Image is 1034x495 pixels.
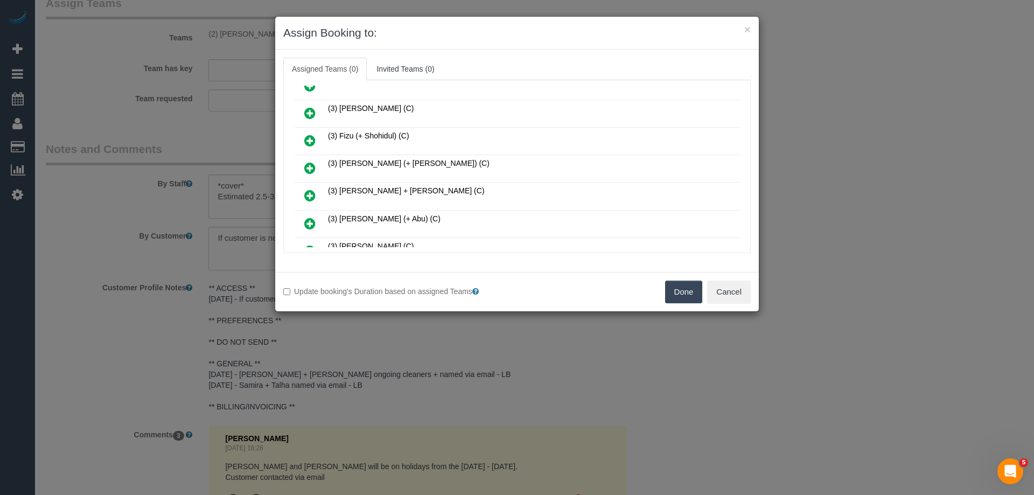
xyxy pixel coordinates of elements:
[665,281,703,303] button: Done
[997,458,1023,484] iframe: Intercom live chat
[744,24,751,35] button: ×
[328,159,490,168] span: (3) [PERSON_NAME] (+ [PERSON_NAME]) (C)
[283,25,751,41] h3: Assign Booking to:
[328,104,414,113] span: (3) [PERSON_NAME] (C)
[1019,458,1028,467] span: 5
[283,288,290,295] input: Update booking's Duration based on assigned Teams
[283,286,509,297] label: Update booking's Duration based on assigned Teams
[368,58,443,80] a: Invited Teams (0)
[328,186,485,195] span: (3) [PERSON_NAME] + [PERSON_NAME] (C)
[283,58,367,80] a: Assigned Teams (0)
[328,214,441,223] span: (3) [PERSON_NAME] (+ Abu) (C)
[328,131,409,140] span: (3) Fizu (+ Shohidul) (C)
[707,281,751,303] button: Cancel
[328,242,414,250] span: (3) [PERSON_NAME] (C)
